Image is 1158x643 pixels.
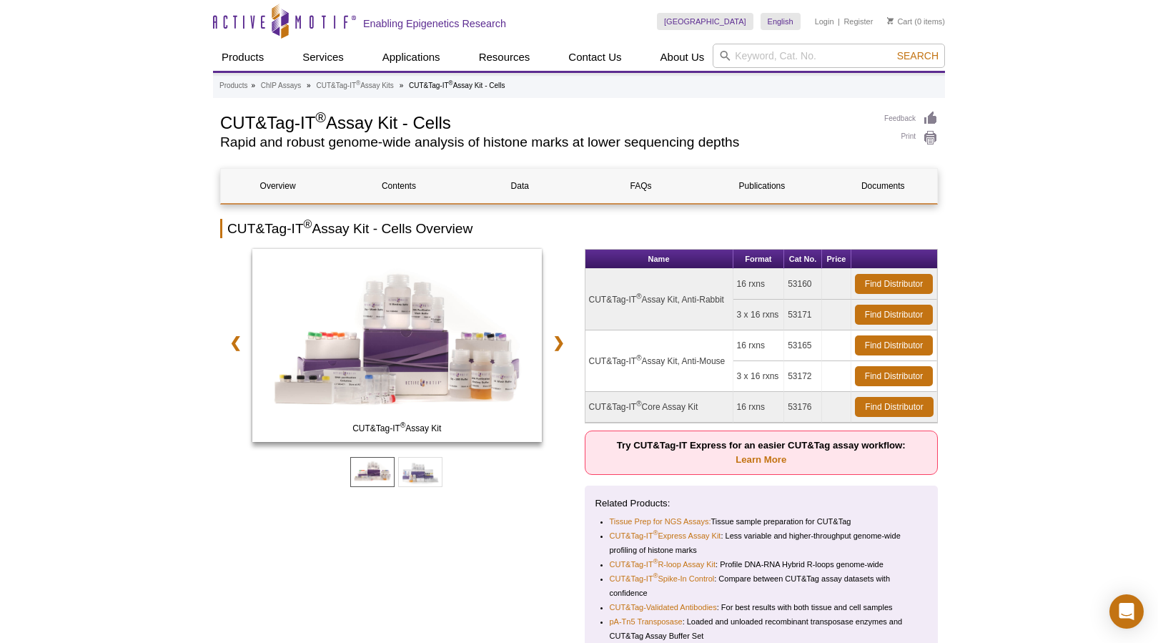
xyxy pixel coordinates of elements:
[595,496,928,511] p: Related Products:
[560,44,630,71] a: Contact Us
[610,614,916,643] li: : Loaded and unloaded recombinant transposase enzymes and CUT&Tag Assay Buffer Set
[736,454,786,465] a: Learn More
[315,109,326,125] sup: ®
[219,79,247,92] a: Products
[261,79,302,92] a: ChIP Assays
[221,169,335,203] a: Overview
[213,44,272,71] a: Products
[733,392,785,423] td: 16 rxns
[653,530,658,537] sup: ®
[610,571,715,586] a: CUT&Tag-IT®Spike-In Control
[220,326,251,359] a: ❮
[887,13,945,30] li: (0 items)
[251,82,255,89] li: »
[636,400,641,408] sup: ®
[784,392,822,423] td: 53176
[784,250,822,269] th: Cat No.
[610,571,916,600] li: : Compare between CUT&Tag assay datasets with confidence
[585,269,733,330] td: CUT&Tag-IT Assay Kit, Anti-Rabbit
[636,293,641,300] sup: ®
[855,366,933,386] a: Find Distributor
[884,111,938,127] a: Feedback
[822,250,851,269] th: Price
[356,79,360,87] sup: ®
[307,82,311,89] li: »
[585,392,733,423] td: CUT&Tag-IT Core Assay Kit
[449,79,453,87] sup: ®
[220,136,870,149] h2: Rapid and robust genome-wide analysis of histone marks at lower sequencing depths
[255,421,538,436] span: CUT&Tag-IT Assay Kit
[470,44,539,71] a: Resources
[252,249,542,442] img: CUT&Tag-IT Assay Kit
[610,600,916,614] li: : For best results with both tissue and cell samples
[636,354,641,362] sup: ®
[342,169,455,203] a: Contents
[784,300,822,330] td: 53171
[220,111,870,132] h1: CUT&Tag-IT Assay Kit - Cells
[855,305,933,325] a: Find Distributor
[584,169,698,203] a: FAQs
[304,218,312,230] sup: ®
[784,269,822,300] td: 53160
[294,44,352,71] a: Services
[653,559,658,566] sup: ®
[843,16,873,26] a: Register
[784,330,822,361] td: 53165
[733,361,785,392] td: 3 x 16 rxns
[713,44,945,68] input: Keyword, Cat. No.
[733,300,785,330] td: 3 x 16 rxns
[855,335,933,355] a: Find Distributor
[610,529,721,543] a: CUT&Tag-IT®Express Assay Kit
[463,169,577,203] a: Data
[653,573,658,580] sup: ®
[855,274,933,294] a: Find Distributor
[1109,594,1144,629] div: Open Intercom Messenger
[610,557,716,571] a: CUT&Tag-IT®R-loop Assay Kit
[400,421,405,429] sup: ®
[220,219,938,238] h2: CUT&Tag-IT Assay Kit - Cells Overview
[585,250,733,269] th: Name
[610,614,683,629] a: pA-Tn5 Transposase
[887,16,912,26] a: Cart
[761,13,801,30] a: English
[252,249,542,446] a: CUT&Tag-IT Assay Kit
[897,50,939,62] span: Search
[893,49,943,62] button: Search
[884,130,938,146] a: Print
[838,13,840,30] li: |
[610,557,916,571] li: : Profile DNA-RNA Hybrid R-loops genome-wide
[887,17,894,24] img: Your Cart
[610,600,717,614] a: CUT&Tag-Validated Antibodies
[617,440,906,465] strong: Try CUT&Tag-IT Express for an easier CUT&Tag assay workflow:
[733,330,785,361] td: 16 rxns
[652,44,713,71] a: About Us
[733,269,785,300] td: 16 rxns
[610,514,711,529] a: Tissue Prep for NGS Assays:
[374,44,449,71] a: Applications
[657,13,753,30] a: [GEOGRAPHIC_DATA]
[815,16,834,26] a: Login
[316,79,393,92] a: CUT&Tag-IT®Assay Kits
[585,330,733,392] td: CUT&Tag-IT Assay Kit, Anti-Mouse
[363,17,506,30] h2: Enabling Epigenetics Research
[826,169,940,203] a: Documents
[705,169,818,203] a: Publications
[409,82,505,89] li: CUT&Tag-IT Assay Kit - Cells
[400,82,404,89] li: »
[784,361,822,392] td: 53172
[855,397,934,417] a: Find Distributor
[733,250,785,269] th: Format
[610,514,916,529] li: Tissue sample preparation for CUT&Tag
[610,529,916,557] li: : Less variable and higher-throughput genome-wide profiling of histone marks
[543,326,574,359] a: ❯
